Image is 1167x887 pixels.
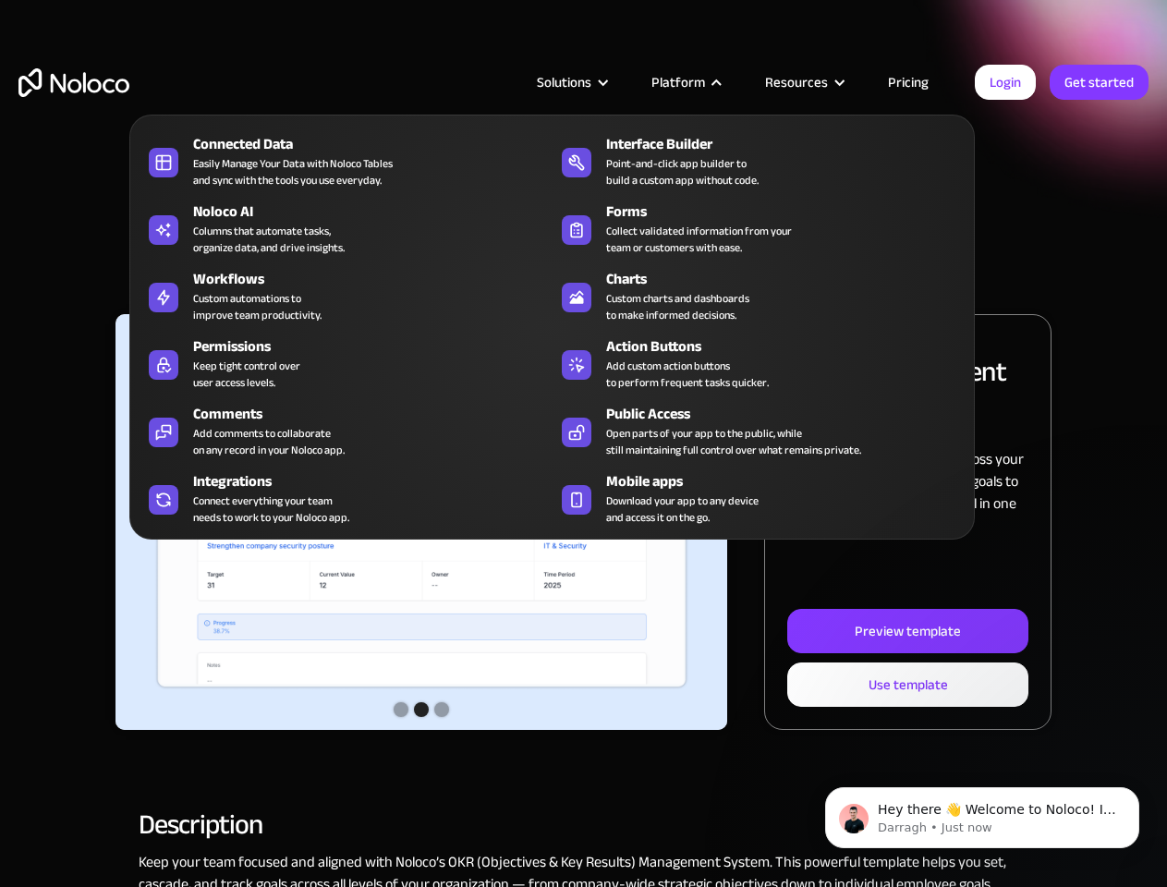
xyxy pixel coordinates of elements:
[975,65,1036,100] a: Login
[606,358,769,391] div: Add custom action buttons to perform frequent tasks quicker.
[140,129,552,192] a: Connected DataEasily Manage Your Data with Noloco Tablesand sync with the tools you use everyday.
[193,492,349,526] div: Connect everything your team needs to work to your Noloco app.
[140,399,552,462] a: CommentsAdd comments to collaborateon any record in your Noloco app.
[193,223,345,256] div: Columns that automate tasks, organize data, and drive insights.
[514,70,628,94] div: Solutions
[855,619,961,643] div: Preview template
[553,264,965,327] a: ChartsCustom charts and dashboardsto make informed decisions.
[115,314,189,730] div: previous slide
[193,200,560,223] div: Noloco AI
[537,70,591,94] div: Solutions
[606,133,973,155] div: Interface Builder
[606,268,973,290] div: Charts
[414,702,429,717] div: Show slide 2 of 3
[787,609,1028,653] a: Preview template
[553,332,965,395] a: Action ButtonsAdd custom action buttonsto perform frequent tasks quicker.
[140,264,552,327] a: WorkflowsCustom automations toimprove team productivity.
[606,470,973,492] div: Mobile apps
[140,332,552,395] a: PermissionsKeep tight control overuser access levels.
[553,129,965,192] a: Interface BuilderPoint-and-click app builder tobuild a custom app without code.
[628,70,742,94] div: Platform
[140,467,552,529] a: IntegrationsConnect everything your teamneeds to work to your Noloco app.
[129,89,975,540] nav: Platform
[606,200,973,223] div: Forms
[606,492,759,526] span: Download your app to any device and access it on the go.
[140,197,552,260] a: Noloco AIColumns that automate tasks,organize data, and drive insights.
[115,314,727,730] div: carousel
[606,425,861,458] div: Open parts of your app to the public, while still maintaining full control over what remains priv...
[193,268,560,290] div: Workflows
[193,403,560,425] div: Comments
[1050,65,1149,100] a: Get started
[553,197,965,260] a: FormsCollect validated information from yourteam or customers with ease.
[606,403,973,425] div: Public Access
[865,70,952,94] a: Pricing
[869,673,948,697] div: Use template
[434,702,449,717] div: Show slide 3 of 3
[553,399,965,462] a: Public AccessOpen parts of your app to the public, whilestill maintaining full control over what ...
[606,335,973,358] div: Action Buttons
[606,155,759,188] div: Point-and-click app builder to build a custom app without code.
[394,702,408,717] div: Show slide 1 of 3
[651,70,705,94] div: Platform
[606,290,749,323] div: Custom charts and dashboards to make informed decisions.
[765,70,828,94] div: Resources
[193,425,345,458] div: Add comments to collaborate on any record in your Noloco app.
[193,290,322,323] div: Custom automations to improve team productivity.
[742,70,865,94] div: Resources
[606,223,792,256] div: Collect validated information from your team or customers with ease.
[193,155,393,188] div: Easily Manage Your Data with Noloco Tables and sync with the tools you use everyday.
[193,335,560,358] div: Permissions
[193,358,300,391] div: Keep tight control over user access levels.
[139,816,1028,832] h2: Description
[18,68,129,97] a: home
[787,662,1028,707] a: Use template
[193,470,560,492] div: Integrations
[797,748,1167,878] iframe: Intercom notifications message
[193,133,560,155] div: Connected Data
[553,467,965,529] a: Mobile appsDownload your app to any deviceand access it on the go.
